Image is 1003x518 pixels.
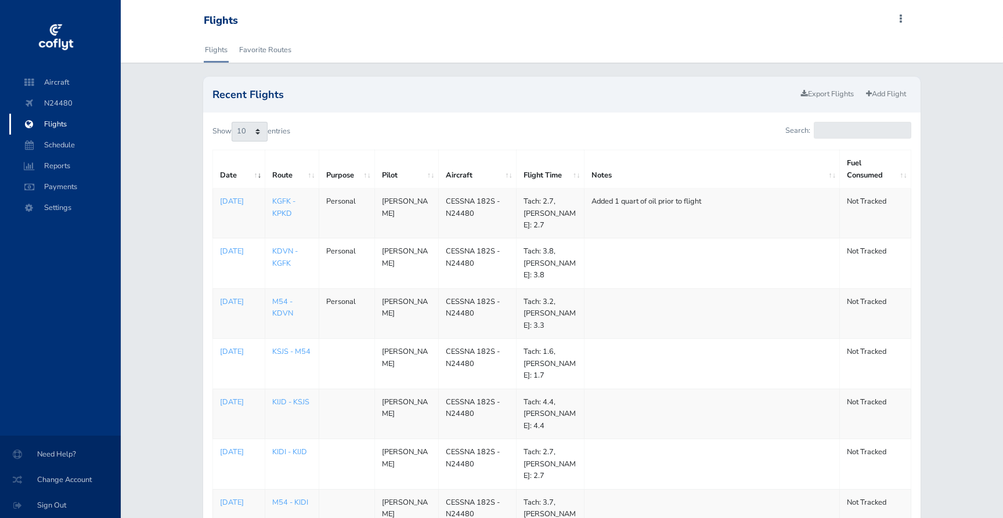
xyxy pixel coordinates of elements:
span: Schedule [21,135,109,155]
td: Tach: 2.7, [PERSON_NAME]: 2.7 [517,439,585,489]
td: CESSNA 182S - N24480 [438,189,517,238]
label: Show entries [212,122,290,142]
td: Not Tracked [840,238,911,288]
a: KIDI - KIJD [272,447,307,457]
a: KGFK - KPKD [272,196,295,218]
span: Change Account [14,469,107,490]
img: coflyt logo [37,20,75,55]
th: Date: activate to sort column ascending [212,150,265,189]
td: [PERSON_NAME] [375,238,439,288]
a: Favorite Routes [238,37,293,63]
th: Route: activate to sort column ascending [265,150,319,189]
td: Not Tracked [840,439,911,489]
td: Added 1 quart of oil prior to flight [585,189,840,238]
th: Pilot: activate to sort column ascending [375,150,439,189]
td: Tach: 1.6, [PERSON_NAME]: 1.7 [517,339,585,389]
td: Not Tracked [840,339,911,389]
label: Search: [785,122,911,139]
a: [DATE] [220,296,258,307]
td: Personal [319,189,375,238]
span: Sign Out [14,495,107,516]
span: Settings [21,197,109,218]
a: [DATE] [220,497,258,508]
a: M54 - KDVN [272,296,293,318]
td: CESSNA 182S - N24480 [438,238,517,288]
td: [PERSON_NAME] [375,288,439,338]
td: Not Tracked [840,189,911,238]
td: CESSNA 182S - N24480 [438,288,517,338]
th: Purpose: activate to sort column ascending [319,150,375,189]
td: Tach: 4.4, [PERSON_NAME]: 4.4 [517,389,585,439]
td: Personal [319,288,375,338]
a: Add Flight [861,86,911,103]
select: Showentries [232,122,268,142]
a: [DATE] [220,346,258,357]
a: [DATE] [220,446,258,458]
td: CESSNA 182S - N24480 [438,339,517,389]
th: Flight Time: activate to sort column ascending [517,150,585,189]
td: CESSNA 182S - N24480 [438,439,517,489]
a: [DATE] [220,195,258,207]
a: M54 - KIDI [272,497,308,508]
td: Personal [319,238,375,288]
h2: Recent Flights [212,89,796,100]
th: Fuel Consumed: activate to sort column ascending [840,150,911,189]
div: Flights [204,15,238,27]
span: N24480 [21,93,109,114]
td: [PERSON_NAME] [375,389,439,439]
td: CESSNA 182S - N24480 [438,389,517,439]
td: Not Tracked [840,288,911,338]
td: [PERSON_NAME] [375,339,439,389]
a: KSJS - M54 [272,346,311,357]
a: Export Flights [796,86,859,103]
td: Tach: 3.8, [PERSON_NAME]: 3.8 [517,238,585,288]
a: KDVN - KGFK [272,246,298,268]
td: [PERSON_NAME] [375,189,439,238]
span: Payments [21,176,109,197]
span: Aircraft [21,72,109,93]
input: Search: [814,122,911,139]
a: KIJD - KSJS [272,397,309,407]
td: Tach: 2.7, [PERSON_NAME]: 2.7 [517,189,585,238]
span: Flights [21,114,109,135]
a: [DATE] [220,245,258,257]
th: Aircraft: activate to sort column ascending [438,150,517,189]
a: Flights [204,37,229,63]
td: Tach: 3.2, [PERSON_NAME]: 3.3 [517,288,585,338]
td: Not Tracked [840,389,911,439]
a: [DATE] [220,396,258,408]
span: Need Help? [14,444,107,465]
th: Notes: activate to sort column ascending [585,150,840,189]
span: Reports [21,155,109,176]
td: [PERSON_NAME] [375,439,439,489]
